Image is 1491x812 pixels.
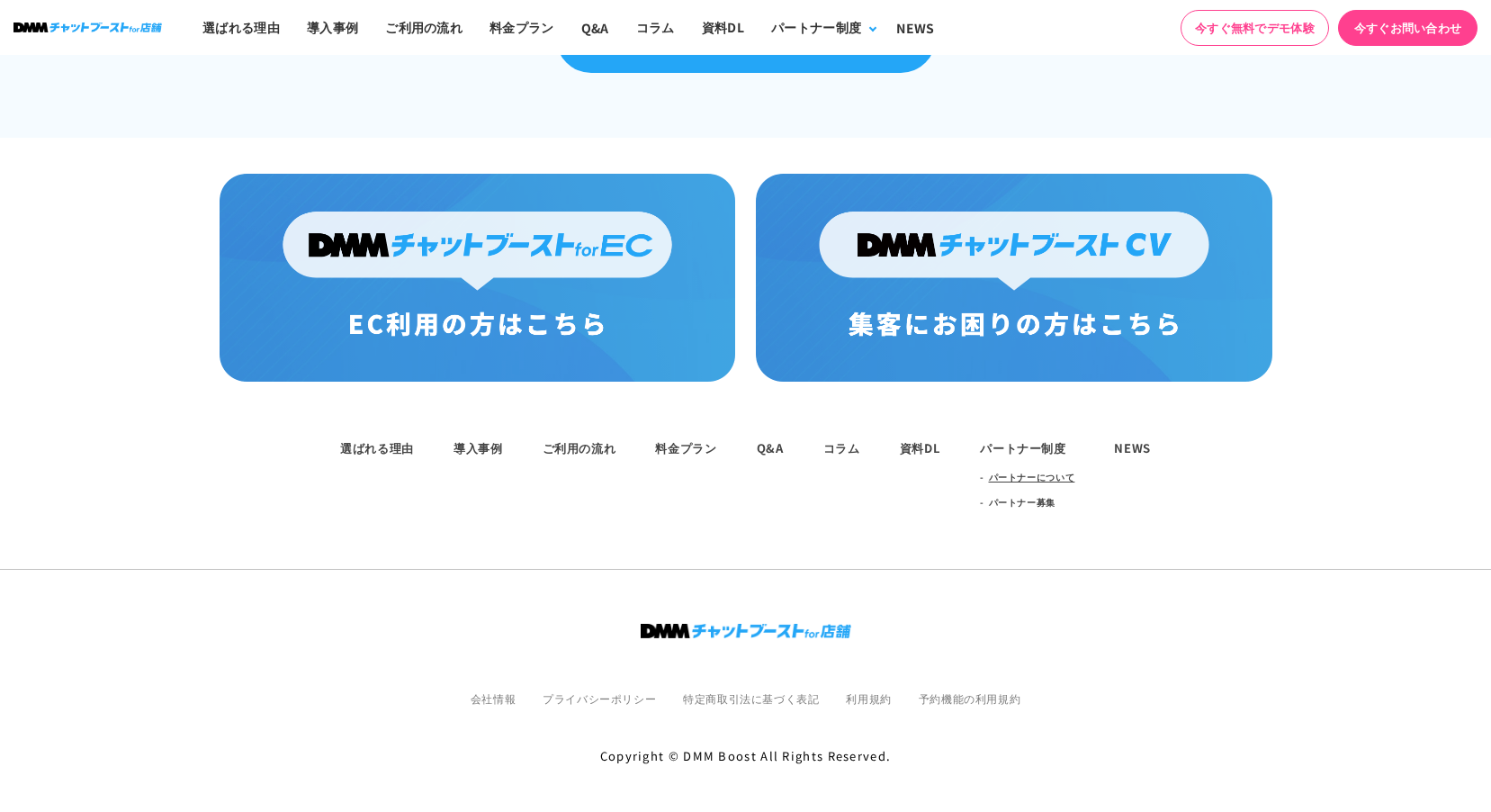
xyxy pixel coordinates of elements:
[919,690,1020,706] a: 予約機能の利用規約
[683,690,819,706] a: 特定商取引法に基づく表記
[641,624,851,638] img: ロゴ
[846,690,891,706] a: 利用規約
[543,439,616,456] a: ご利用の流れ
[1114,439,1151,456] a: NEWS
[454,439,503,456] a: 導入事例
[340,439,414,456] a: 選ばれる理由
[771,18,861,37] div: パートナー制度
[543,690,656,706] a: プライバシーポリシー
[823,439,860,456] a: コラム
[989,465,1075,490] a: パートナーについて
[655,439,716,456] a: 料金プラン
[989,490,1056,515] a: パートナー募集
[980,439,1074,457] div: パートナー制度
[1338,10,1478,46] a: 今すぐお問い合わせ
[900,439,941,456] a: 資料DL
[471,690,516,706] a: 会社情報
[13,23,162,32] img: ロゴ
[1181,10,1329,46] a: 今すぐ無料でデモ体験
[757,439,784,456] a: Q&A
